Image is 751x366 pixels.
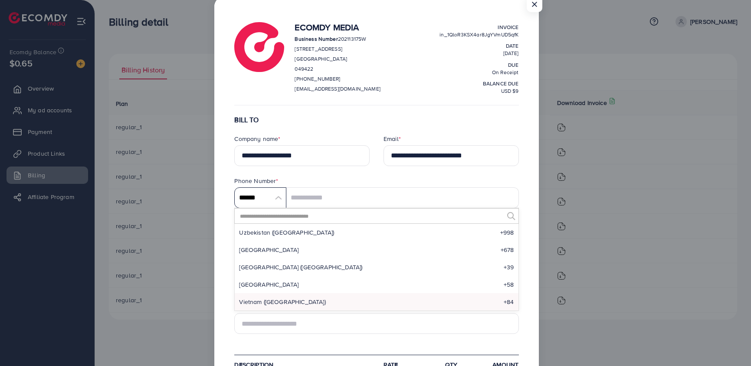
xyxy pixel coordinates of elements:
[504,263,514,271] span: +39
[439,22,518,33] p: Invoice
[295,35,338,42] strong: Business Number
[504,280,514,289] span: +58
[295,34,380,44] p: 202113175W
[439,31,518,38] span: in_1QloR3KSX4ar8JgYVmUD5qfK
[503,49,519,57] span: [DATE]
[295,44,380,54] p: [STREET_ADDRESS]
[295,54,380,64] p: [GEOGRAPHIC_DATA]
[439,78,518,89] p: balance due
[439,41,518,51] p: Date
[239,228,334,237] span: Uzbekistan ([GEOGRAPHIC_DATA])
[501,87,519,95] span: USD $9
[239,263,362,271] span: [GEOGRAPHIC_DATA] ([GEOGRAPHIC_DATA])
[295,22,380,33] h4: Ecomdy Media
[439,60,518,70] p: Due
[234,134,280,143] label: Company name
[234,116,518,124] h6: BILL TO
[295,74,380,84] p: [PHONE_NUMBER]
[295,64,380,74] p: 049422
[492,69,519,76] span: On Receipt
[501,245,514,254] span: +678
[239,280,298,289] span: [GEOGRAPHIC_DATA]
[384,134,401,143] label: Email
[239,297,325,306] span: Vietnam ([GEOGRAPHIC_DATA])
[295,84,380,94] p: [EMAIL_ADDRESS][DOMAIN_NAME]
[500,228,514,237] span: +998
[504,297,514,306] span: +84
[234,22,284,72] img: logo
[239,245,298,254] span: [GEOGRAPHIC_DATA]
[714,327,744,359] iframe: Chat
[234,176,278,185] label: Phone Number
